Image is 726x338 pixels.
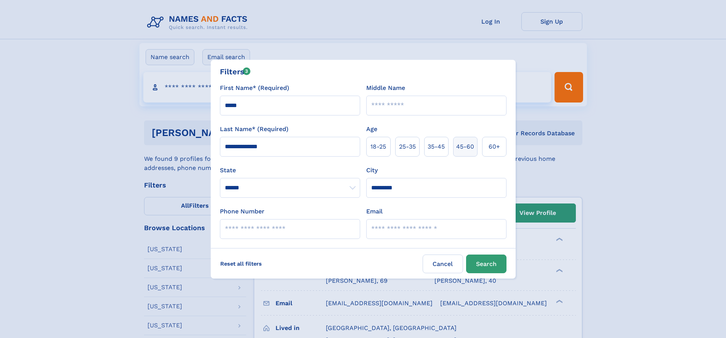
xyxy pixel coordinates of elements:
label: City [366,166,378,175]
label: First Name* (Required) [220,83,289,93]
span: 25‑35 [399,142,416,151]
label: Phone Number [220,207,264,216]
span: 60+ [489,142,500,151]
label: Age [366,125,377,134]
label: Cancel [423,255,463,273]
label: Last Name* (Required) [220,125,288,134]
label: Middle Name [366,83,405,93]
span: 35‑45 [428,142,445,151]
div: Filters [220,66,251,77]
label: State [220,166,360,175]
button: Search [466,255,506,273]
label: Reset all filters [215,255,267,273]
span: 45‑60 [456,142,474,151]
span: 18‑25 [370,142,386,151]
label: Email [366,207,383,216]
